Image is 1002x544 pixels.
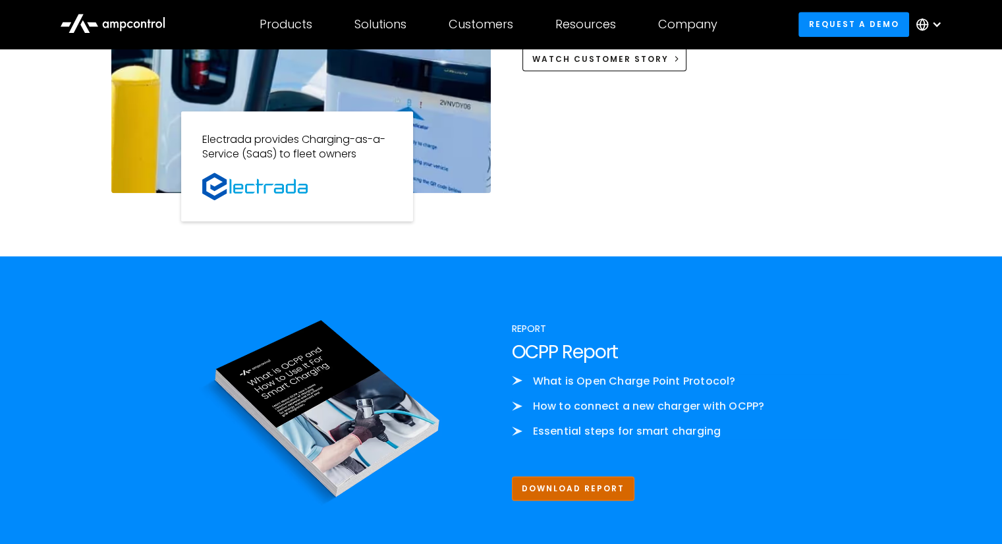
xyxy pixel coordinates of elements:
a: Request a demo [798,12,909,36]
li: Essential steps for smart charging [512,424,849,439]
img: Watt EV Logo Real [202,173,308,201]
div: Customers [449,17,513,32]
div: Report [512,321,849,336]
li: How to connect a new charger with OCPP? [512,399,849,414]
div: Resources [555,17,616,32]
div: Solutions [354,17,406,32]
div: Products [260,17,312,32]
li: What is Open Charge Point Protocol? [512,374,849,389]
div: Watch Customer Story [532,53,669,65]
a: Download Report [512,476,635,501]
div: Company [658,17,717,32]
p: Electrada provides Charging-as-a-Service (SaaS) to fleet owners [202,132,392,162]
a: Watch Customer Story [522,47,687,71]
h2: OCPP Report [512,341,849,364]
